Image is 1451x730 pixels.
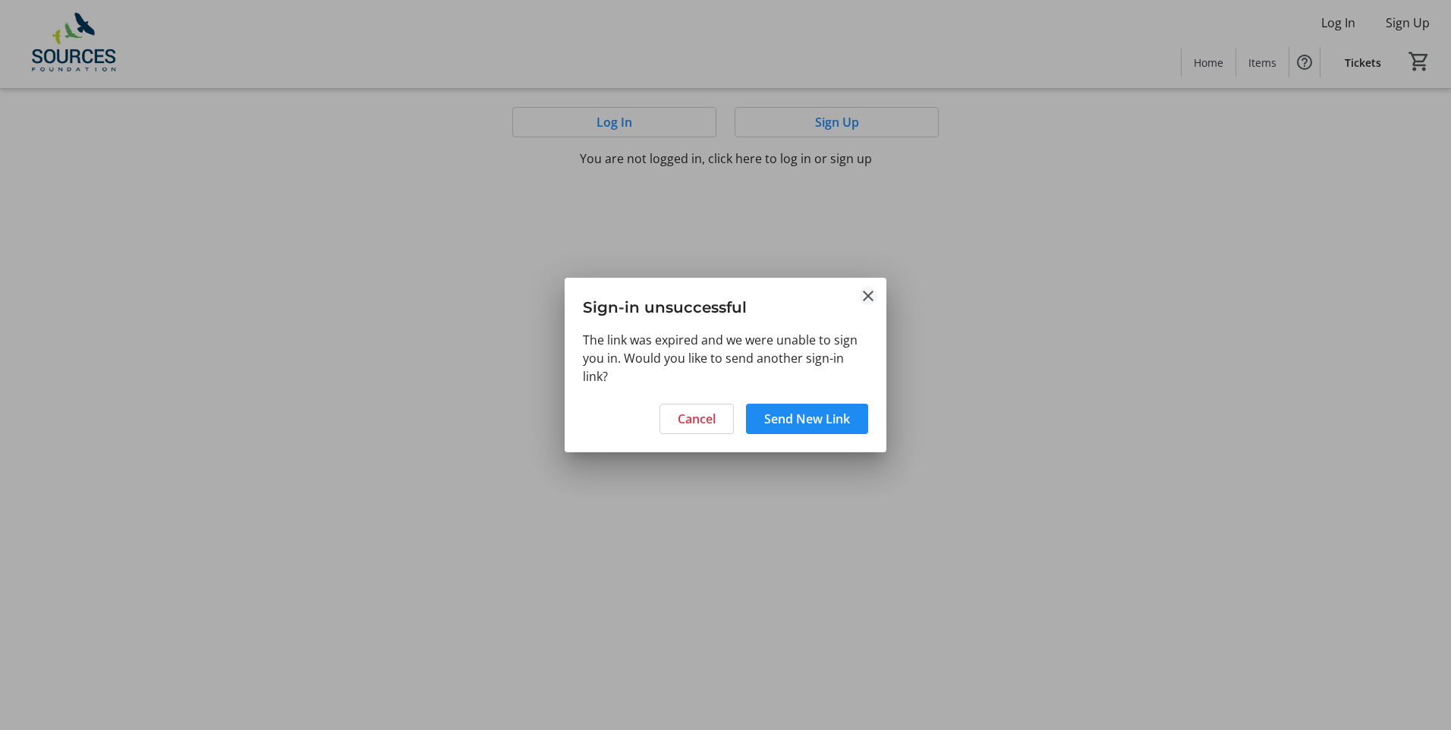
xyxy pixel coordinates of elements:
button: Send New Link [746,404,868,434]
h3: Sign-in unsuccessful [565,278,886,330]
button: Close [859,287,877,305]
div: The link was expired and we were unable to sign you in. Would you like to send another sign-in link? [565,331,886,395]
span: Send New Link [764,410,850,428]
span: Cancel [678,410,716,428]
button: Cancel [659,404,734,434]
